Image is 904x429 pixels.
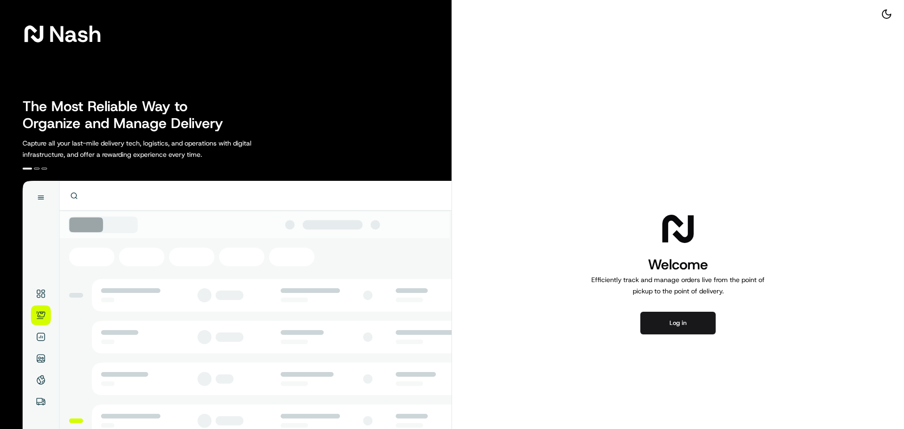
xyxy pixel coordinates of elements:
span: Nash [49,24,101,43]
h2: The Most Reliable Way to Organize and Manage Delivery [23,98,234,132]
p: Efficiently track and manage orders live from the point of pickup to the point of delivery. [588,274,768,297]
h1: Welcome [588,255,768,274]
button: Log in [640,312,716,334]
p: Capture all your last-mile delivery tech, logistics, and operations with digital infrastructure, ... [23,138,294,160]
